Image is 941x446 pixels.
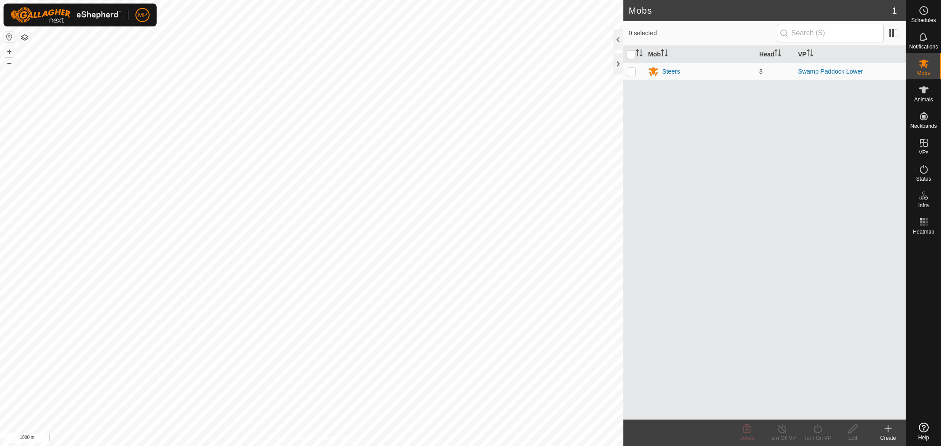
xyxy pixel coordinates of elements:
img: Gallagher Logo [11,7,121,23]
div: Steers [662,67,680,76]
span: Neckbands [910,123,937,129]
p-sorticon: Activate to sort [636,51,643,58]
button: + [4,46,15,57]
a: Help [906,419,941,444]
p-sorticon: Activate to sort [661,51,668,58]
p-sorticon: Activate to sort [774,51,781,58]
span: 8 [759,68,763,75]
span: Help [918,435,929,440]
div: Turn Off VP [765,434,800,442]
button: Reset Map [4,32,15,42]
button: – [4,58,15,68]
th: Head [756,46,795,63]
p-sorticon: Activate to sort [806,51,814,58]
a: Privacy Policy [277,435,310,442]
span: VPs [919,150,928,155]
span: Heatmap [913,229,934,234]
span: Delete [739,435,755,441]
a: Swamp Paddock Lower [798,68,863,75]
span: 0 selected [629,29,777,38]
input: Search (S) [777,24,884,42]
div: Turn On VP [800,434,835,442]
span: Mobs [917,71,930,76]
span: Schedules [911,18,936,23]
th: VP [795,46,906,63]
span: MP [138,11,147,20]
th: Mob [645,46,756,63]
span: Animals [914,97,933,102]
span: 1 [892,4,897,17]
a: Contact Us [320,435,346,442]
button: Map Layers [19,32,30,43]
span: Status [916,176,931,182]
h2: Mobs [629,5,892,16]
span: Notifications [909,44,938,49]
span: Infra [918,203,929,208]
div: Create [870,434,906,442]
div: Edit [835,434,870,442]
